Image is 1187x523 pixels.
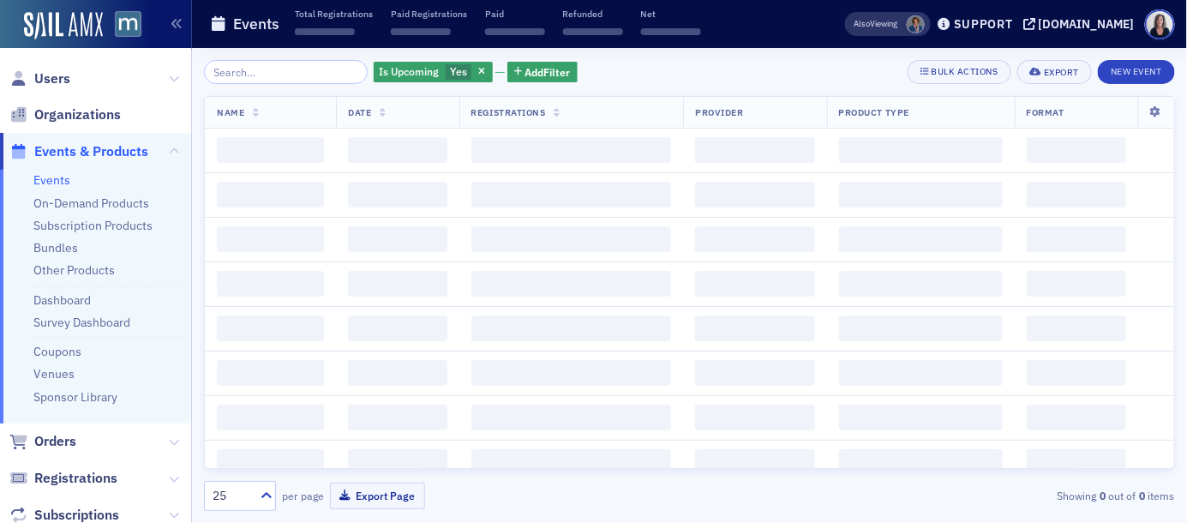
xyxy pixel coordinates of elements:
span: Users [34,69,70,88]
span: ‌ [471,316,672,341]
span: ‌ [471,137,672,163]
span: ‌ [1027,449,1126,475]
div: Yes [374,62,493,83]
span: ‌ [217,316,324,341]
a: Venues [33,366,75,382]
span: Orders [34,432,76,451]
span: ‌ [471,226,672,252]
img: SailAMX [115,11,141,38]
span: ‌ [348,405,447,430]
span: ‌ [295,28,355,35]
a: Registrations [9,469,117,488]
span: ‌ [348,449,447,475]
a: New Event [1098,63,1175,78]
a: Organizations [9,105,121,124]
span: Events & Products [34,142,148,161]
span: ‌ [471,405,672,430]
p: Refunded [563,8,623,20]
div: Also [854,18,871,29]
strong: 0 [1097,488,1109,503]
span: ‌ [839,137,1003,163]
a: Users [9,69,70,88]
span: Format [1027,106,1064,118]
span: ‌ [485,28,545,35]
input: Search… [204,60,368,84]
span: Chris Dougherty [907,15,925,33]
span: ‌ [348,271,447,297]
a: Dashboard [33,292,91,308]
span: ‌ [839,182,1003,207]
span: ‌ [695,405,814,430]
span: ‌ [1027,226,1126,252]
a: Events [33,172,70,188]
span: Provider [695,106,743,118]
a: Survey Dashboard [33,315,130,330]
span: Is Upcoming [380,64,440,78]
img: SailAMX [24,12,103,39]
div: [DOMAIN_NAME] [1039,16,1135,32]
span: ‌ [348,182,447,207]
span: ‌ [1027,405,1126,430]
span: ‌ [695,449,814,475]
a: Orders [9,432,76,451]
a: Sponsor Library [33,389,117,405]
span: ‌ [391,28,451,35]
span: Yes [450,64,467,78]
p: Total Registrations [295,8,373,20]
span: ‌ [217,226,324,252]
div: Bulk Actions [932,67,998,76]
p: Net [641,8,701,20]
span: ‌ [839,316,1003,341]
span: ‌ [1027,271,1126,297]
span: ‌ [1027,182,1126,207]
span: ‌ [348,360,447,386]
span: ‌ [641,28,701,35]
span: ‌ [1027,137,1126,163]
span: ‌ [348,316,447,341]
a: Events & Products [9,142,148,161]
span: ‌ [217,449,324,475]
button: [DOMAIN_NAME] [1023,18,1141,30]
span: ‌ [695,360,814,386]
span: Registrations [34,469,117,488]
strong: 0 [1136,488,1148,503]
span: ‌ [471,271,672,297]
button: Export [1017,60,1092,84]
span: ‌ [217,405,324,430]
span: ‌ [348,226,447,252]
p: Paid Registrations [391,8,467,20]
span: ‌ [695,316,814,341]
p: Paid [485,8,545,20]
a: Bundles [33,240,78,255]
span: ‌ [695,182,814,207]
span: ‌ [471,449,672,475]
span: ‌ [839,449,1003,475]
span: ‌ [348,137,447,163]
div: Showing out of items [863,488,1175,503]
span: ‌ [839,360,1003,386]
span: ‌ [695,226,814,252]
span: ‌ [217,271,324,297]
a: Other Products [33,262,115,278]
span: ‌ [695,137,814,163]
a: Coupons [33,344,81,359]
div: Export [1044,68,1079,77]
button: Export Page [330,483,425,509]
span: ‌ [471,182,672,207]
span: ‌ [563,28,623,35]
button: AddFilter [507,62,578,83]
span: ‌ [839,226,1003,252]
span: Profile [1145,9,1175,39]
span: Registrations [471,106,546,118]
div: 25 [213,487,250,505]
span: Organizations [34,105,121,124]
span: Product Type [839,106,909,118]
span: ‌ [217,360,324,386]
span: ‌ [1027,360,1126,386]
span: ‌ [217,182,324,207]
span: ‌ [695,271,814,297]
span: ‌ [471,360,672,386]
span: Viewing [854,18,898,30]
a: View Homepage [103,11,141,40]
